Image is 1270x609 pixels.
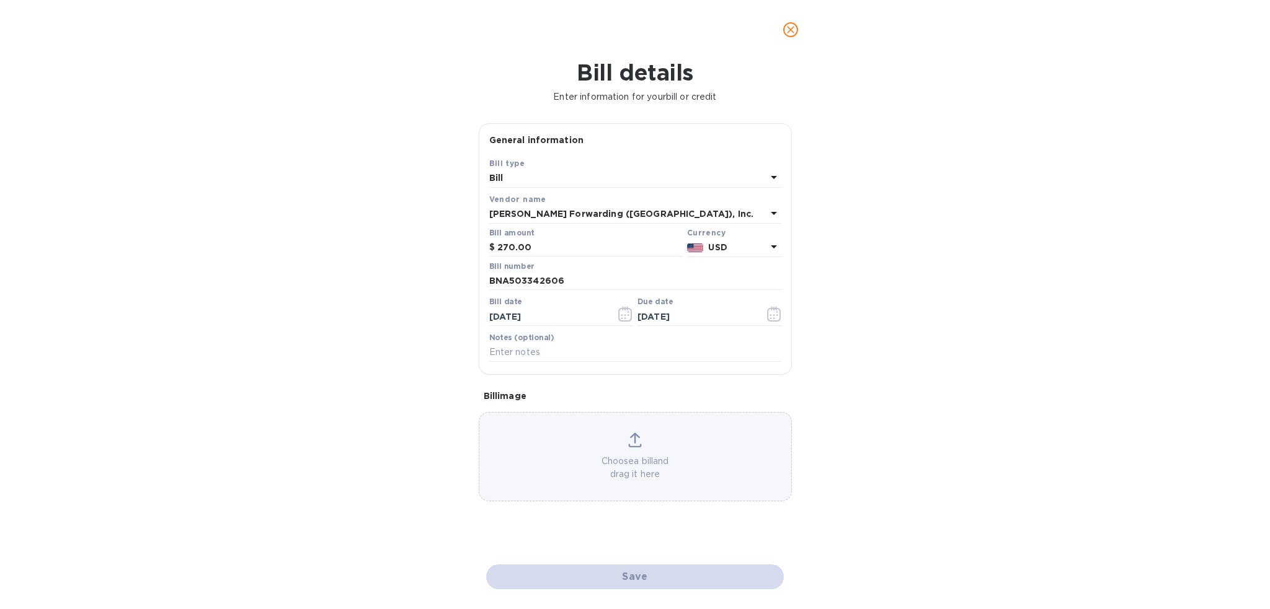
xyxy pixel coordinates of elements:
button: close [776,15,806,45]
p: Bill image [484,390,787,402]
h1: Bill details [10,59,1260,85]
b: Bill type [489,159,525,168]
input: Select date [489,307,606,326]
label: Due date [637,299,673,306]
b: USD [708,242,727,252]
b: General information [489,135,584,145]
label: Bill amount [489,229,534,237]
img: USD [687,243,704,252]
input: Due date [637,307,755,326]
b: [PERSON_NAME] Forwarding ([GEOGRAPHIC_DATA]), Inc. [489,209,754,219]
label: Bill date [489,299,522,306]
label: Notes (optional) [489,334,554,341]
b: Bill [489,173,504,183]
input: Enter bill number [489,272,781,291]
label: Bill number [489,263,534,270]
b: Vendor name [489,195,546,204]
input: $ Enter bill amount [497,239,682,257]
div: $ [489,239,497,257]
b: Currency [687,228,726,237]
p: Enter information for your bill or credit [10,90,1260,103]
p: Choose a bill and drag it here [479,455,791,481]
input: Enter notes [489,343,781,362]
